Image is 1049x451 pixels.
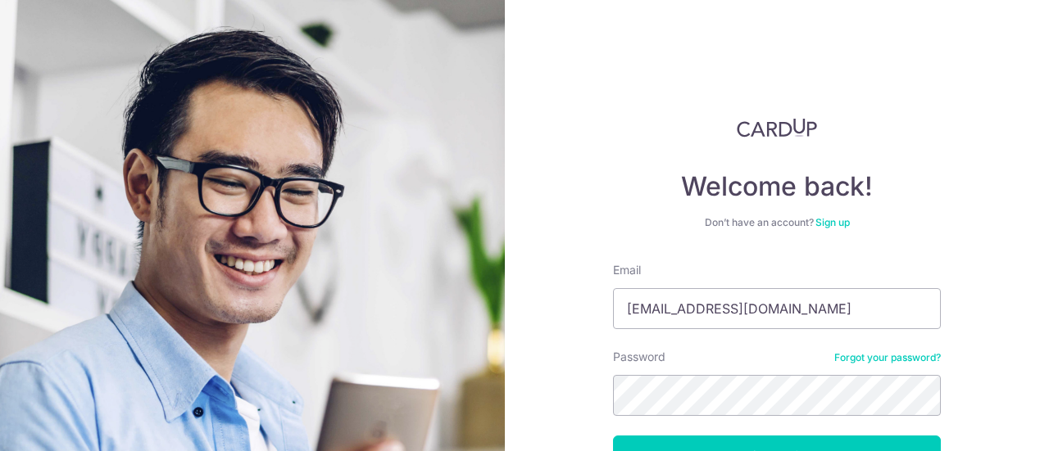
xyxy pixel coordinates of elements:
[613,288,941,329] input: Enter your Email
[613,170,941,203] h4: Welcome back!
[815,216,850,228] a: Sign up
[613,216,941,229] div: Don’t have an account?
[737,118,817,138] img: CardUp Logo
[613,349,665,365] label: Password
[834,351,941,364] a: Forgot your password?
[613,262,641,278] label: Email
